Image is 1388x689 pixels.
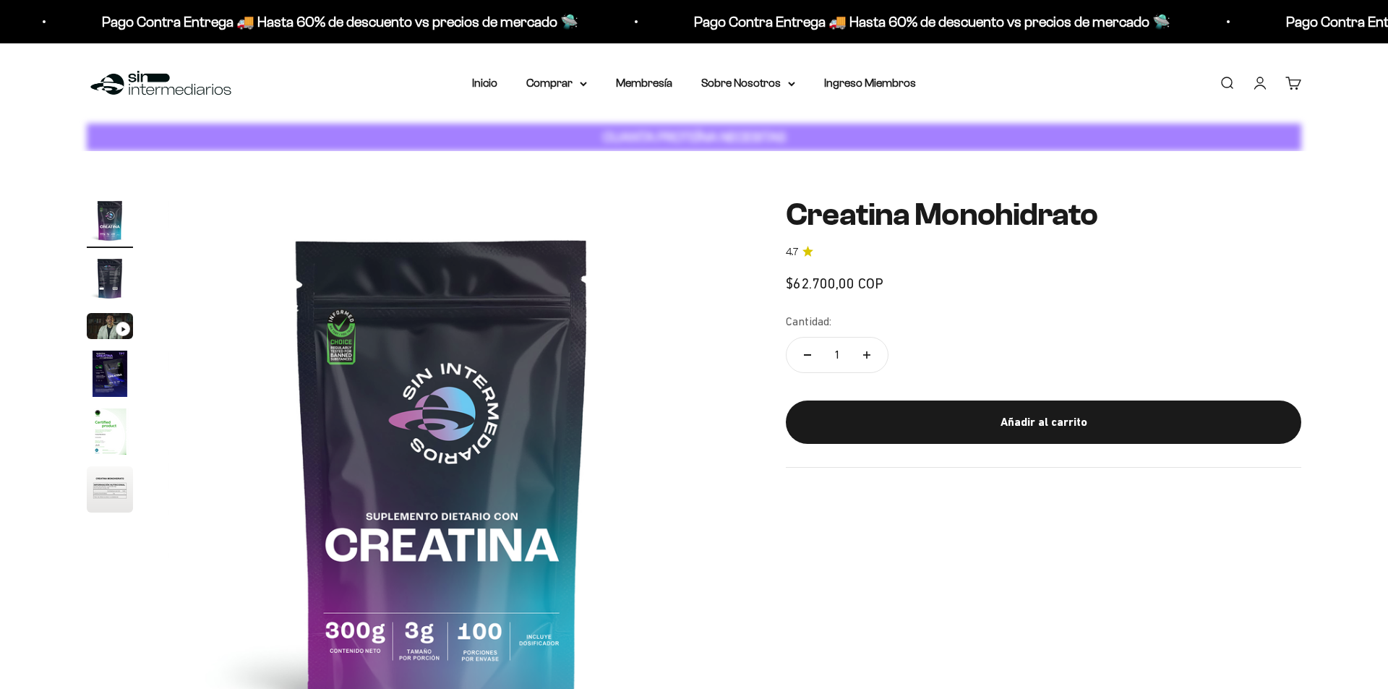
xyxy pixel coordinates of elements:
button: Ir al artículo 3 [87,313,133,343]
h1: Creatina Monohidrato [786,197,1301,232]
button: Reducir cantidad [787,338,828,372]
strong: CUANTA PROTEÍNA NECESITAS [603,129,786,145]
a: Inicio [472,77,497,89]
label: Cantidad: [786,312,831,331]
p: Pago Contra Entrega 🚚 Hasta 60% de descuento vs precios de mercado 🛸 [694,10,1170,33]
span: 4.7 [786,244,798,260]
button: Aumentar cantidad [846,338,888,372]
img: Creatina Monohidrato [87,351,133,397]
a: 4.74.7 de 5.0 estrellas [786,244,1301,260]
button: Ir al artículo 4 [87,351,133,401]
button: Ir al artículo 5 [87,408,133,459]
button: Ir al artículo 1 [87,197,133,248]
a: Ingreso Miembros [824,77,916,89]
sale-price: $62.700,00 COP [786,272,883,295]
summary: Sobre Nosotros [701,74,795,93]
img: Creatina Monohidrato [87,197,133,244]
button: Ir al artículo 6 [87,466,133,517]
img: Creatina Monohidrato [87,466,133,513]
img: Creatina Monohidrato [87,255,133,301]
summary: Comprar [526,74,587,93]
button: Añadir al carrito [786,401,1301,444]
a: Membresía [616,77,672,89]
button: Ir al artículo 2 [87,255,133,306]
p: Pago Contra Entrega 🚚 Hasta 60% de descuento vs precios de mercado 🛸 [102,10,578,33]
img: Creatina Monohidrato [87,408,133,455]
